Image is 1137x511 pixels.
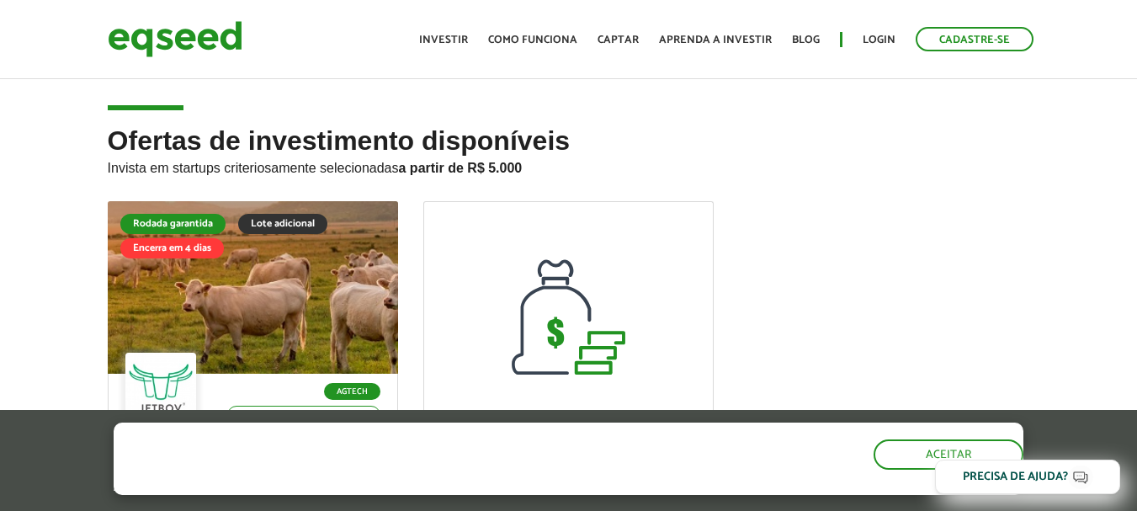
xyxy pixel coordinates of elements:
a: Aprenda a investir [659,35,772,45]
strong: a partir de R$ 5.000 [399,161,523,175]
button: Aceitar [874,439,1023,470]
p: Investimento mínimo: R$ 5.000 [227,406,380,424]
a: Captar [598,35,639,45]
a: Cadastre-se [916,27,1033,51]
p: Agtech [324,383,380,400]
a: Como funciona [488,35,577,45]
p: Ao clicar em "aceitar", você aceita nossa . [114,479,659,495]
img: EqSeed [108,17,242,61]
a: Blog [792,35,820,45]
div: Encerra em 4 dias [120,238,224,258]
p: Invista em startups criteriosamente selecionadas [108,156,1030,176]
a: Login [863,35,895,45]
div: Rodada garantida [120,214,226,234]
a: Investir [419,35,468,45]
a: política de privacidade e de cookies [336,481,530,495]
h5: O site da EqSeed utiliza cookies para melhorar sua navegação. [114,423,659,475]
div: Lote adicional [238,214,327,234]
h2: Ofertas de investimento disponíveis [108,126,1030,201]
